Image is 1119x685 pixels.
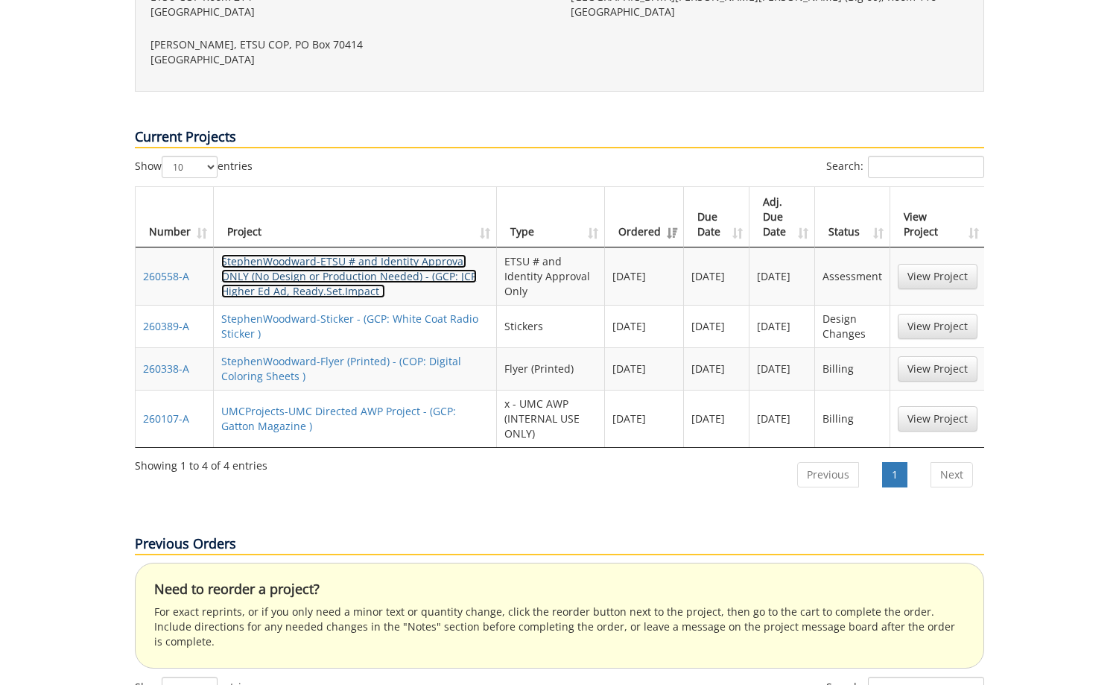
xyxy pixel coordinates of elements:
[497,390,605,447] td: x - UMC AWP (INTERNAL USE ONLY)
[898,356,977,382] a: View Project
[826,156,984,178] label: Search:
[136,187,214,247] th: Number: activate to sort column ascending
[135,534,984,555] p: Previous Orders
[150,4,548,19] p: [GEOGRAPHIC_DATA]
[143,269,189,283] a: 260558-A
[150,52,548,67] p: [GEOGRAPHIC_DATA]
[898,314,977,339] a: View Project
[749,390,815,447] td: [DATE]
[684,347,749,390] td: [DATE]
[497,347,605,390] td: Flyer (Printed)
[221,254,477,298] a: StephenWoodward-ETSU # and Identity Approval ONLY (No Design or Production Needed) - (GCP: JCP Hi...
[571,4,969,19] p: [GEOGRAPHIC_DATA]
[143,319,189,333] a: 260389-A
[143,362,189,376] a: 260338-A
[749,247,815,305] td: [DATE]
[221,354,461,383] a: StephenWoodward-Flyer (Printed) - (COP: Digital Coloring Sheets )
[135,156,253,178] label: Show entries
[749,347,815,390] td: [DATE]
[221,404,456,433] a: UMCProjects-UMC Directed AWP Project - (GCP: Gatton Magazine )
[605,187,684,247] th: Ordered: activate to sort column ascending
[749,187,815,247] th: Adj. Due Date: activate to sort column ascending
[135,452,267,473] div: Showing 1 to 4 of 4 entries
[684,247,749,305] td: [DATE]
[497,187,605,247] th: Type: activate to sort column ascending
[214,187,497,247] th: Project: activate to sort column ascending
[150,37,548,52] p: [PERSON_NAME], ETSU COP, PO Box 70414
[605,390,684,447] td: [DATE]
[497,247,605,305] td: ETSU # and Identity Approval Only
[868,156,984,178] input: Search:
[154,604,965,649] p: For exact reprints, or if you only need a minor text or quantity change, click the reorder button...
[797,462,859,487] a: Previous
[898,406,977,432] a: View Project
[143,411,189,426] a: 260107-A
[815,187,890,247] th: Status: activate to sort column ascending
[154,582,965,597] h4: Need to reorder a project?
[605,347,684,390] td: [DATE]
[815,305,890,347] td: Design Changes
[890,187,985,247] th: View Project: activate to sort column ascending
[898,264,977,289] a: View Project
[931,462,973,487] a: Next
[815,390,890,447] td: Billing
[684,390,749,447] td: [DATE]
[605,247,684,305] td: [DATE]
[815,347,890,390] td: Billing
[684,187,749,247] th: Due Date: activate to sort column ascending
[497,305,605,347] td: Stickers
[684,305,749,347] td: [DATE]
[749,305,815,347] td: [DATE]
[815,247,890,305] td: Assessment
[162,156,218,178] select: Showentries
[882,462,907,487] a: 1
[135,127,984,148] p: Current Projects
[605,305,684,347] td: [DATE]
[221,312,478,341] a: StephenWoodward-Sticker - (GCP: White Coat Radio Sticker )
